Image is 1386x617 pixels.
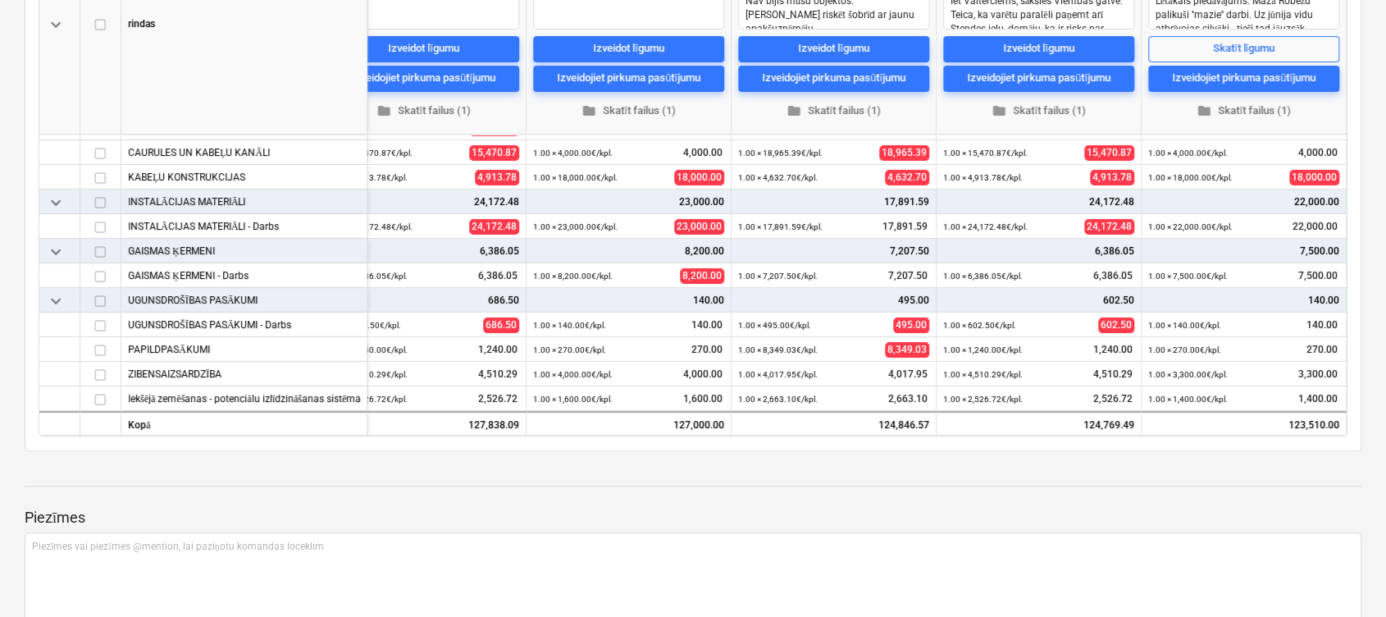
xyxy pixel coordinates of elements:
[1148,345,1221,354] small: 1.00 × 270.00€ / kpl.
[1148,370,1228,379] small: 1.00 × 3,300.00€ / kpl.
[738,370,818,379] small: 1.00 × 4,017.95€ / kpl.
[1084,219,1134,235] span: 24,172.48
[798,40,869,59] div: Izveidot līgumu
[128,140,360,164] div: CAURULES UN KABEĻU KANĀLI
[533,173,618,182] small: 1.00 × 18,000.00€ / kpl.
[762,70,905,89] div: Izveidojiet pirkuma pasūtījumu
[328,288,519,313] div: 686.50
[328,190,519,214] div: 24,172.48
[1092,392,1134,406] span: 2,526.72
[680,268,724,284] span: 8,200.00
[950,102,1128,121] span: Skatīt failus (1)
[943,36,1134,62] button: Izveidot līgumu
[1297,146,1339,160] span: 4,000.00
[1297,269,1339,283] span: 7,500.00
[887,269,929,283] span: 7,207.50
[328,239,519,263] div: 6,386.05
[879,145,929,161] span: 18,965.39
[943,149,1028,158] small: 1.00 × 15,470.87€ / kpl.
[738,222,823,231] small: 1.00 × 17,891.59€ / kpl.
[1148,66,1339,92] button: Izveidojiet pirkuma pasūtījumu
[328,173,408,182] small: 1.00 × 4,913.78€ / kpl.
[937,411,1142,436] div: 124,769.49
[738,288,929,313] div: 495.00
[943,288,1134,313] div: 602.50
[885,342,929,358] span: 8,349.03
[533,345,606,354] small: 1.00 × 270.00€ / kpl.
[581,104,596,119] span: folder
[321,411,527,436] div: 127,838.09
[943,272,1023,281] small: 1.00 × 6,386.05€ / kpl.
[533,149,613,158] small: 1.00 × 4,000.00€ / kpl.
[533,272,613,281] small: 1.00 × 8,200.00€ / kpl.
[745,102,923,121] span: Skatīt failus (1)
[328,98,519,124] button: Skatīt failus (1)
[1148,36,1339,62] button: Skatīt līgumu
[943,370,1023,379] small: 1.00 × 4,510.29€ / kpl.
[1084,145,1134,161] span: 15,470.87
[328,149,413,158] small: 1.00 × 15,470.87€ / kpl.
[786,104,801,119] span: folder
[388,40,459,59] div: Izveidot līgumu
[738,149,823,158] small: 1.00 × 18,965.39€ / kpl.
[25,508,1361,528] p: Piezīmes
[128,386,360,410] div: Iekšējā zemēšanas - potenciālu izlīdzināšanas sistēma
[943,395,1023,404] small: 1.00 × 2,526.72€ / kpl.
[533,321,606,330] small: 1.00 × 140.00€ / kpl.
[943,66,1134,92] button: Izveidojiet pirkuma pasūtījumu
[893,318,929,333] span: 495.00
[128,214,360,238] div: INSTALĀCIJAS MATERIĀLI - Darbs
[328,66,519,92] button: Izveidojiet pirkuma pasūtījumu
[738,36,929,62] button: Izveidot līgumu
[1297,392,1339,406] span: 1,400.00
[533,239,724,263] div: 8,200.00
[476,392,519,406] span: 2,526.72
[328,395,408,404] small: 1.00 × 2,526.72€ / kpl.
[682,146,724,160] span: 4,000.00
[128,239,360,263] div: GAISMAS ĶERMENI
[732,411,937,436] div: 124,846.57
[475,170,519,185] span: 4,913.78
[476,269,519,283] span: 6,386.05
[1148,239,1339,263] div: 7,500.00
[476,368,519,382] span: 4,510.29
[674,219,724,235] span: 23,000.00
[533,36,724,62] button: Izveidot līgumu
[128,362,360,386] div: ZIBENSAIZSARDZĪBA
[1148,272,1228,281] small: 1.00 × 7,500.00€ / kpl.
[1148,395,1228,404] small: 1.00 × 1,400.00€ / kpl.
[943,321,1016,330] small: 1.00 × 602.50€ / kpl.
[1305,318,1339,332] span: 140.00
[469,145,519,161] span: 15,470.87
[738,321,811,330] small: 1.00 × 495.00€ / kpl.
[328,370,408,379] small: 1.00 × 4,510.29€ / kpl.
[1090,170,1134,185] span: 4,913.78
[885,170,929,185] span: 4,632.70
[1148,321,1221,330] small: 1.00 × 140.00€ / kpl.
[121,411,367,436] div: Kopā
[738,173,818,182] small: 1.00 × 4,632.70€ / kpl.
[476,343,519,357] span: 1,240.00
[328,36,519,62] button: Izveidot līgumu
[533,395,613,404] small: 1.00 × 1,600.00€ / kpl.
[682,368,724,382] span: 4,000.00
[690,318,724,332] span: 140.00
[46,291,66,311] span: keyboard_arrow_down
[1289,170,1339,185] span: 18,000.00
[533,288,724,313] div: 140.00
[1172,70,1315,89] div: Izveidojiet pirkuma pasūtījumu
[887,392,929,406] span: 2,663.10
[1148,222,1233,231] small: 1.00 × 22,000.00€ / kpl.
[943,98,1134,124] button: Skatīt failus (1)
[128,263,360,287] div: GAISMAS ĶERMENI - Darbs
[1197,104,1211,119] span: folder
[1213,40,1274,59] div: Skatīt līgumu
[1092,343,1134,357] span: 1,240.00
[533,222,618,231] small: 1.00 × 23,000.00€ / kpl.
[943,222,1028,231] small: 1.00 × 24,172.48€ / kpl.
[557,70,700,89] div: Izveidojiet pirkuma pasūtījumu
[1142,411,1347,436] div: 123,510.00
[128,313,360,336] div: UGUNSDROŠĪBAS PASĀKUMI - Darbs
[1148,288,1339,313] div: 140.00
[1148,173,1233,182] small: 1.00 × 18,000.00€ / kpl.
